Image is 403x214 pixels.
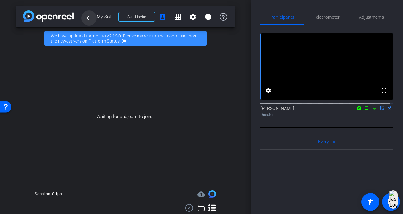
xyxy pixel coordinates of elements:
img: app-logo [23,10,74,22]
a: Platform Status [88,38,120,43]
mat-icon: info [204,13,212,21]
mat-icon: arrow_back [85,14,93,22]
span: Teleprompter [314,15,340,19]
img: Session clips [208,190,216,198]
mat-icon: settings [265,87,272,94]
div: We have updated the app to v2.15.0. Please make sure the mobile user has the newest version. [44,31,207,46]
mat-icon: flip [378,105,386,110]
mat-icon: settings [189,13,197,21]
mat-icon: highlight_off [121,38,126,43]
mat-icon: account_box [159,13,166,21]
mat-icon: message [387,198,395,206]
mat-icon: grid_on [174,13,182,21]
div: Waiting for subjects to join... [16,50,235,184]
span: Everyone [318,139,336,144]
mat-icon: cloud_upload [197,190,205,198]
span: My Solventum Story: [PERSON_NAME] [97,10,115,23]
span: Participants [270,15,294,19]
div: Director [260,112,393,117]
button: Send invite [118,12,155,22]
span: Send invite [127,14,146,19]
mat-icon: fullscreen [380,87,388,94]
span: Destinations for your clips [197,190,205,198]
div: [PERSON_NAME] [260,105,393,117]
mat-icon: accessibility [367,198,374,206]
div: Session Clips [35,191,62,197]
span: Adjustments [359,15,384,19]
